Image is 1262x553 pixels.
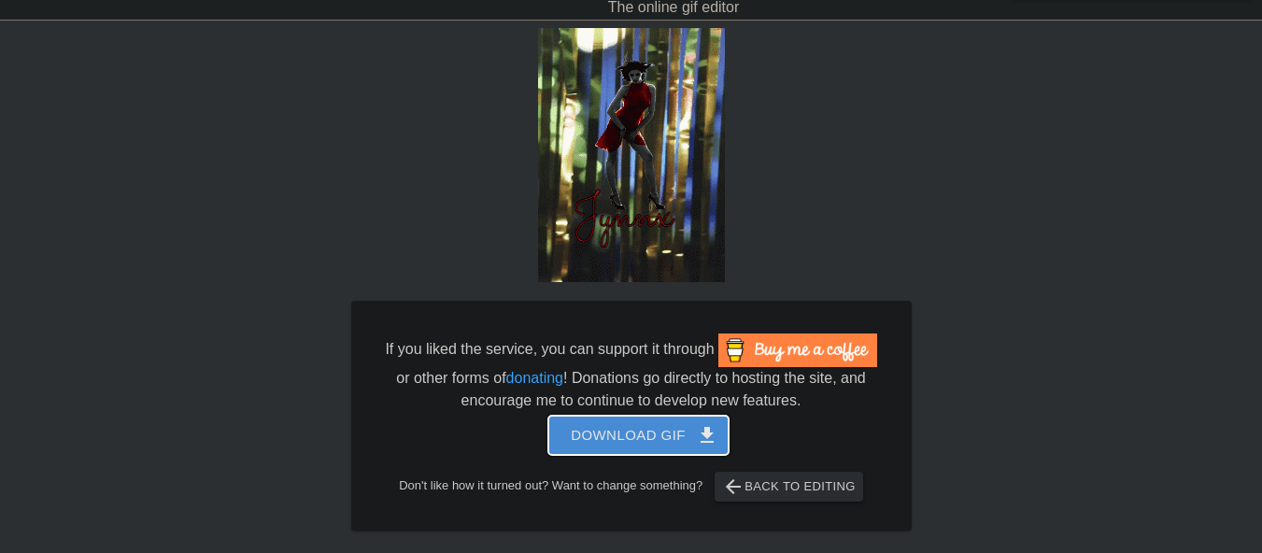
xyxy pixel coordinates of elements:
[722,475,744,498] span: arrow_back
[696,424,718,447] span: get_app
[380,472,883,502] div: Don't like how it turned out? Want to change something?
[715,472,863,502] button: Back to Editing
[722,475,856,498] span: Back to Editing
[548,416,729,455] button: Download gif
[533,426,729,442] a: Download gif
[506,370,563,386] a: donating
[718,333,877,367] img: Buy Me A Coffee
[571,423,706,447] span: Download gif
[538,28,725,282] img: KvYJoyLf.gif
[384,333,879,412] div: If you liked the service, you can support it through or other forms of ! Donations go directly to...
